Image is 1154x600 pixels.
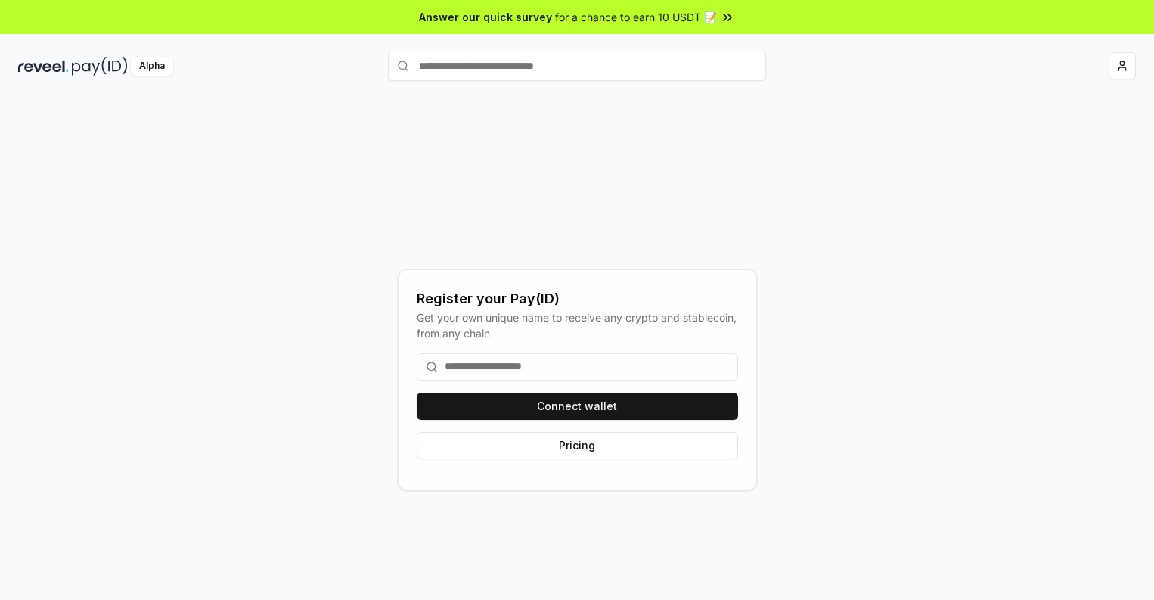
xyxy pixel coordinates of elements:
button: Connect wallet [417,393,738,420]
div: Get your own unique name to receive any crypto and stablecoin, from any chain [417,309,738,341]
span: Answer our quick survey [419,9,552,25]
div: Register your Pay(ID) [417,288,738,309]
img: reveel_dark [18,57,69,76]
img: pay_id [72,57,128,76]
button: Pricing [417,432,738,459]
div: Alpha [131,57,173,76]
span: for a chance to earn 10 USDT 📝 [555,9,717,25]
